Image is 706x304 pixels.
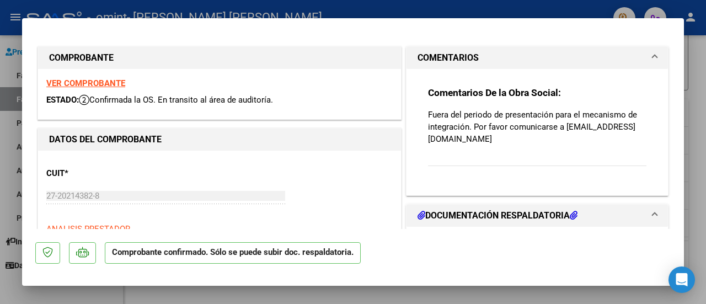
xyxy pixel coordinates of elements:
[46,95,79,105] span: ESTADO:
[105,242,361,264] p: Comprobante confirmado. Sólo se puede subir doc. respaldatoria.
[428,109,646,145] p: Fuera del periodo de presentación para el mecanismo de integración. Por favor comunicarse a [EMAI...
[49,52,114,63] strong: COMPROBANTE
[407,205,668,227] mat-expansion-panel-header: DOCUMENTACIÓN RESPALDATORIA
[79,95,273,105] span: Confirmada la OS. En transito al área de auditoría.
[428,87,561,98] strong: Comentarios De la Obra Social:
[418,51,479,65] h1: COMENTARIOS
[407,69,668,195] div: COMENTARIOS
[46,224,130,234] span: ANALISIS PRESTADOR
[49,134,162,145] strong: DATOS DEL COMPROBANTE
[46,167,150,180] p: CUIT
[46,78,125,88] a: VER COMPROBANTE
[668,266,695,293] div: Open Intercom Messenger
[418,209,577,222] h1: DOCUMENTACIÓN RESPALDATORIA
[407,47,668,69] mat-expansion-panel-header: COMENTARIOS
